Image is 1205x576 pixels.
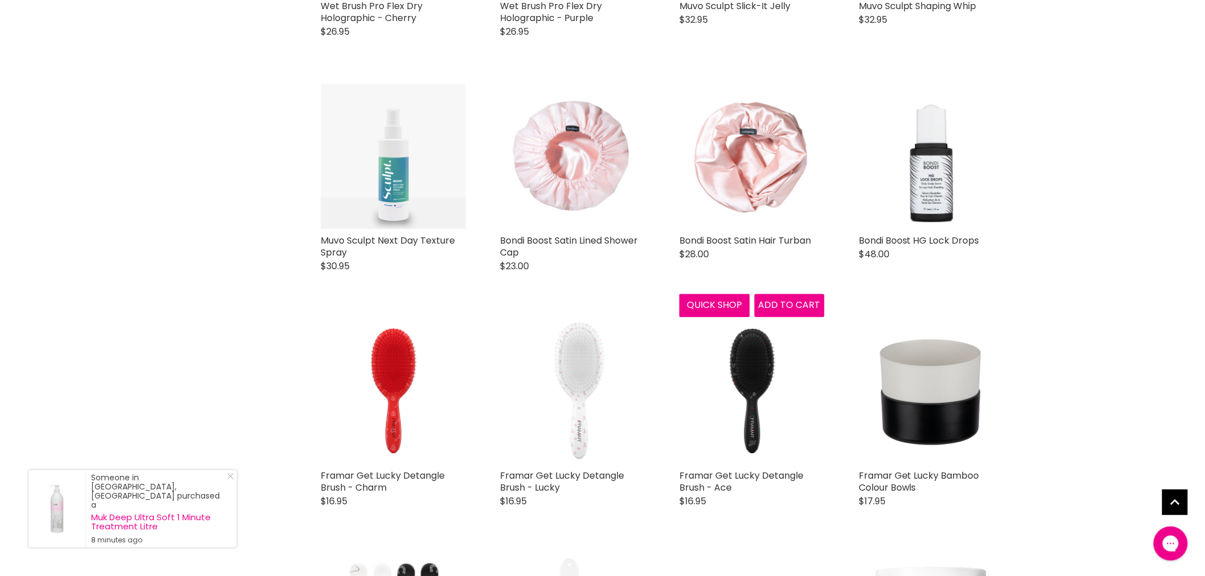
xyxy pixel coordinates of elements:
img: Framar Get Lucky Bamboo Colour Bowls [859,319,1004,464]
span: $16.95 [679,495,706,508]
span: $32.95 [679,13,708,26]
span: $48.00 [859,248,890,261]
a: Close Notification [223,473,234,484]
button: Add to cart [755,294,825,316]
span: $23.00 [500,260,529,273]
span: $26.95 [321,25,350,38]
img: Muvo Sculpt Next Day Texture Spray [321,84,466,229]
span: $30.95 [321,260,350,273]
a: Framar Get Lucky Bamboo Colour Bowls [859,469,979,494]
a: Muvo Sculpt Next Day Texture Spray [321,234,455,259]
img: Framar Get Lucky Detangle Brush - Ace [679,319,825,464]
a: Muk Deep Ultra Soft 1 Minute Treatment Litre [91,513,226,531]
a: Visit product page [28,470,85,548]
img: Bondi Boost Satin Lined Shower Cap [500,84,645,229]
iframe: Gorgias live chat messenger [1148,522,1194,565]
img: Framar Get Lucky Detangle Brush - Lucky [500,319,645,464]
a: Framar Get Lucky Bamboo Colour Bowls Framar Get Lucky Bamboo Colour Bowls [859,319,1004,464]
img: Bondi Boost HG Lock Drops [859,84,1004,229]
small: 8 minutes ago [91,536,226,545]
span: $17.95 [859,495,886,508]
img: Framar Get Lucky Detangle Brush - Charm [321,319,466,464]
a: Framar Get Lucky Detangle Brush - Lucky [500,469,624,494]
span: $28.00 [679,248,709,261]
a: Bondi Boost Satin Lined Shower Cap [500,234,638,259]
a: Framar Get Lucky Detangle Brush - Charm [321,469,445,494]
a: Framar Get Lucky Detangle Brush - Charm Framar Get Lucky Detangle Brush - Charm [321,319,466,464]
a: Framar Get Lucky Detangle Brush - Ace [679,469,804,494]
span: $26.95 [500,25,529,38]
span: Add to cart [759,298,821,311]
span: $16.95 [500,495,527,508]
div: Someone in [GEOGRAPHIC_DATA], [GEOGRAPHIC_DATA] purchased a [91,473,226,545]
a: Framar Get Lucky Detangle Brush - Lucky Framar Get Lucky Detangle Brush - Lucky [500,319,645,464]
svg: Close Icon [227,473,234,480]
a: Framar Get Lucky Detangle Brush - Ace Framar Get Lucky Detangle Brush - Ace [679,319,825,464]
a: Bondi Boost HG Lock Drops [859,234,979,247]
span: $16.95 [321,495,347,508]
button: Quick shop [679,294,750,316]
a: Bondi Boost Satin Hair Turban [679,234,811,247]
img: Bondi Boost Satin Hair Turban [679,84,825,229]
span: $32.95 [859,13,887,26]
